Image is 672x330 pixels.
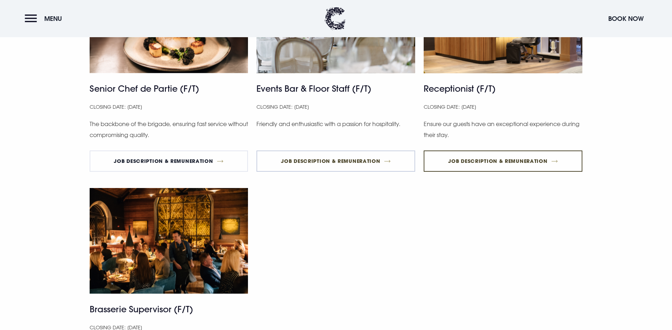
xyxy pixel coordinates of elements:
p: The backbone of the brigade, ensuring fast service without compromising quality. [90,119,248,140]
a: Job Description & Remuneration [424,150,582,172]
p: Closing Date: [DATE] [90,102,248,112]
button: Book Now [605,11,647,26]
h4: Brasserie Supervisor (F/T) [90,303,248,315]
a: Job Description & Remuneration [256,150,415,172]
h4: Senior Chef de Partie (F/T) [90,82,248,95]
button: Menu [25,11,66,26]
p: Ensure our guests have an exceptional experience during their stay. [424,119,582,140]
img: https://clandeboyelodge.s3-assets.com/Brasserie-Assistant-Manager.png [90,188,248,294]
span: Menu [44,15,62,23]
p: Closing Date: [DATE] [256,102,415,112]
img: Clandeboye Lodge [324,7,346,30]
h4: Receptionist (F/T) [424,82,582,95]
h4: Events Bar & Floor Staff (F/T) [256,82,415,95]
p: Closing Date: [DATE] [424,102,582,112]
a: Job Description & Remuneration [90,150,248,172]
p: Friendly and enthusiastic with a passion for hospitality. [256,119,415,129]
